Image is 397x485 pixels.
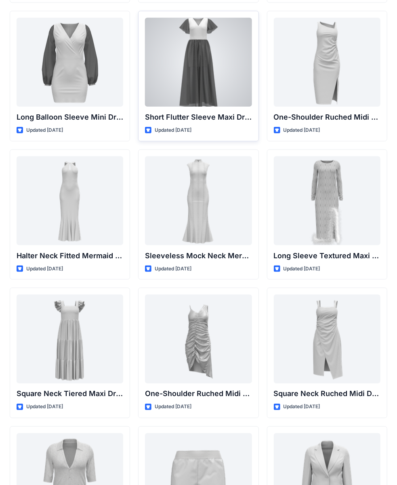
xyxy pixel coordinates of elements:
p: Short Flutter Sleeve Maxi Dress with Contrast [PERSON_NAME] and [PERSON_NAME] [145,112,252,123]
p: Updated [DATE] [155,265,191,273]
p: One-Shoulder Ruched Midi Dress with Asymmetrical Hem [145,388,252,400]
p: One-Shoulder Ruched Midi Dress with Slit [274,112,380,123]
p: Updated [DATE] [155,126,191,135]
a: Square Neck Ruched Midi Dress with Asymmetrical Hem [274,295,380,384]
p: Updated [DATE] [284,265,320,273]
p: Updated [DATE] [155,403,191,411]
a: One-Shoulder Ruched Midi Dress with Asymmetrical Hem [145,295,252,384]
p: Sleeveless Mock Neck Mermaid Gown [145,250,252,261]
p: Updated [DATE] [284,126,320,135]
p: Updated [DATE] [26,126,63,135]
a: Halter Neck Fitted Mermaid Gown with Keyhole Detail [17,156,123,245]
p: Updated [DATE] [284,403,320,411]
a: Sleeveless Mock Neck Mermaid Gown [145,156,252,245]
a: Square Neck Tiered Maxi Dress with Ruffle Sleeves [17,295,123,384]
p: Square Neck Ruched Midi Dress with Asymmetrical Hem [274,388,380,400]
a: Long Sleeve Textured Maxi Dress with Feather Hem [274,156,380,245]
p: Long Sleeve Textured Maxi Dress with Feather Hem [274,250,380,261]
p: Updated [DATE] [26,265,63,273]
p: Updated [DATE] [26,403,63,411]
a: Short Flutter Sleeve Maxi Dress with Contrast Bodice and Sheer Overlay [145,18,252,107]
p: Halter Neck Fitted Mermaid Gown with Keyhole Detail [17,250,123,261]
a: Long Balloon Sleeve Mini Dress with Wrap Bodice [17,18,123,107]
a: One-Shoulder Ruched Midi Dress with Slit [274,18,380,107]
p: Square Neck Tiered Maxi Dress with Ruffle Sleeves [17,388,123,400]
p: Long Balloon Sleeve Mini Dress with Wrap Bodice [17,112,123,123]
